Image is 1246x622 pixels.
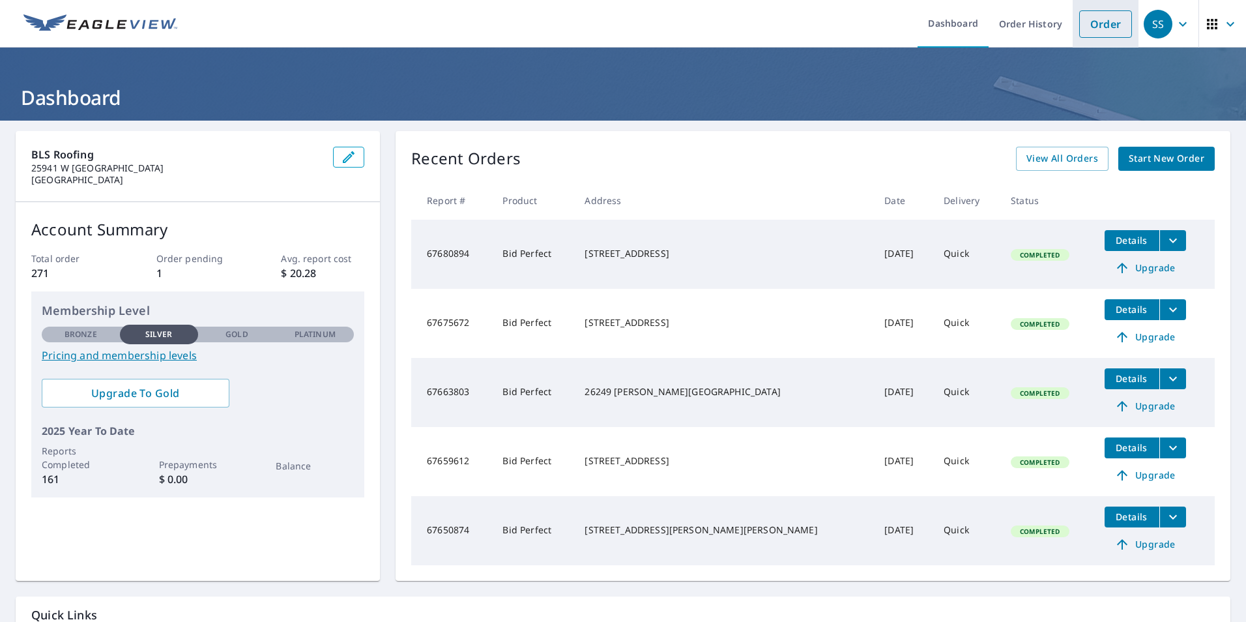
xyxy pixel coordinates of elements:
[1129,151,1204,167] span: Start New Order
[492,496,574,565] td: Bid Perfect
[42,444,120,471] p: Reports Completed
[874,289,933,358] td: [DATE]
[1159,368,1186,389] button: filesDropdownBtn-67663803
[411,181,492,220] th: Report #
[159,458,237,471] p: Prepayments
[411,147,521,171] p: Recent Orders
[1012,250,1067,259] span: Completed
[1026,151,1098,167] span: View All Orders
[1012,389,1067,398] span: Completed
[585,524,863,537] div: [STREET_ADDRESS][PERSON_NAME][PERSON_NAME]
[31,265,115,281] p: 271
[933,427,1000,496] td: Quick
[281,252,364,265] p: Avg. report cost
[295,329,336,340] p: Platinum
[1112,372,1152,385] span: Details
[1105,396,1186,417] a: Upgrade
[1112,303,1152,316] span: Details
[31,252,115,265] p: Total order
[23,14,177,34] img: EV Logo
[31,174,323,186] p: [GEOGRAPHIC_DATA]
[585,454,863,467] div: [STREET_ADDRESS]
[1012,527,1067,536] span: Completed
[411,220,492,289] td: 67680894
[1159,230,1186,251] button: filesDropdownBtn-67680894
[1105,327,1186,348] a: Upgrade
[492,289,574,358] td: Bid Perfect
[1112,398,1178,414] span: Upgrade
[1159,299,1186,320] button: filesDropdownBtn-67675672
[31,218,364,241] p: Account Summary
[492,181,574,220] th: Product
[1105,299,1159,320] button: detailsBtn-67675672
[42,302,354,319] p: Membership Level
[1112,441,1152,454] span: Details
[1112,260,1178,276] span: Upgrade
[1112,329,1178,345] span: Upgrade
[1105,507,1159,527] button: detailsBtn-67650874
[225,329,248,340] p: Gold
[1112,511,1152,523] span: Details
[492,358,574,427] td: Bid Perfect
[874,496,933,565] td: [DATE]
[145,329,173,340] p: Silver
[874,181,933,220] th: Date
[159,471,237,487] p: $ 0.00
[585,247,863,260] div: [STREET_ADDRESS]
[1012,319,1067,329] span: Completed
[281,265,364,281] p: $ 20.28
[1105,437,1159,458] button: detailsBtn-67659612
[411,496,492,565] td: 67650874
[42,379,229,407] a: Upgrade To Gold
[52,386,219,400] span: Upgrade To Gold
[31,162,323,174] p: 25941 W [GEOGRAPHIC_DATA]
[874,220,933,289] td: [DATE]
[1012,458,1067,467] span: Completed
[411,289,492,358] td: 67675672
[65,329,97,340] p: Bronze
[16,84,1230,111] h1: Dashboard
[1016,147,1108,171] a: View All Orders
[156,265,240,281] p: 1
[933,181,1000,220] th: Delivery
[411,358,492,427] td: 67663803
[42,348,354,363] a: Pricing and membership levels
[585,385,863,398] div: 26249 [PERSON_NAME][GEOGRAPHIC_DATA]
[574,181,874,220] th: Address
[1144,10,1172,38] div: SS
[492,427,574,496] td: Bid Perfect
[1079,10,1132,38] a: Order
[933,358,1000,427] td: Quick
[1105,534,1186,555] a: Upgrade
[874,427,933,496] td: [DATE]
[1118,147,1215,171] a: Start New Order
[42,471,120,487] p: 161
[585,316,863,329] div: [STREET_ADDRESS]
[1105,230,1159,251] button: detailsBtn-67680894
[1112,467,1178,483] span: Upgrade
[1159,507,1186,527] button: filesDropdownBtn-67650874
[1105,368,1159,389] button: detailsBtn-67663803
[1112,537,1178,552] span: Upgrade
[1105,465,1186,486] a: Upgrade
[933,220,1000,289] td: Quick
[933,496,1000,565] td: Quick
[31,147,323,162] p: BLS Roofing
[411,427,492,496] td: 67659612
[874,358,933,427] td: [DATE]
[1105,258,1186,278] a: Upgrade
[156,252,240,265] p: Order pending
[933,289,1000,358] td: Quick
[1159,437,1186,458] button: filesDropdownBtn-67659612
[1112,234,1152,246] span: Details
[276,459,354,473] p: Balance
[42,423,354,439] p: 2025 Year To Date
[1000,181,1094,220] th: Status
[492,220,574,289] td: Bid Perfect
